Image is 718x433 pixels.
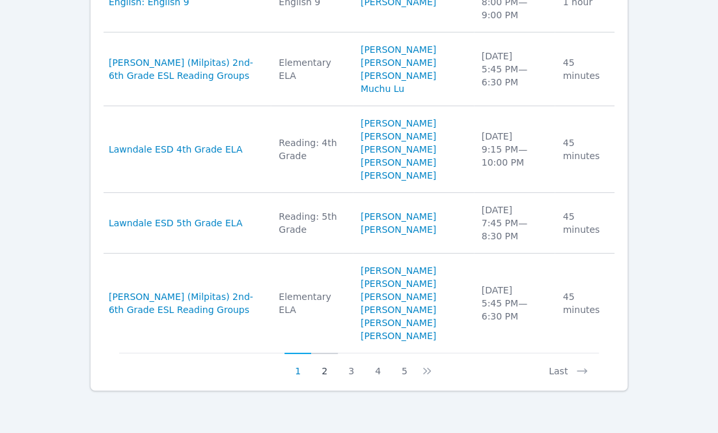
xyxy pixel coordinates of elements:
[391,353,418,378] button: 5
[482,284,547,323] div: [DATE] 5:45 PM — 6:30 PM
[361,169,436,182] a: [PERSON_NAME]
[104,106,614,193] tr: Lawndale ESD 4th Grade ELAReading: 4th Grade[PERSON_NAME][PERSON_NAME] [PERSON_NAME][PERSON_NAME]...
[365,353,391,378] button: 4
[109,143,242,156] a: Lawndale ESD 4th Grade ELA
[482,50,547,89] div: [DATE] 5:45 PM — 6:30 PM
[361,69,436,82] a: [PERSON_NAME]
[109,290,263,316] a: [PERSON_NAME] (Milpitas) 2nd-6th Grade ESL Reading Groups
[279,56,345,82] div: Elementary ELA
[482,130,547,169] div: [DATE] 9:15 PM — 10:00 PM
[562,56,607,82] div: 45 minutes
[361,264,436,277] a: [PERSON_NAME]
[361,316,466,342] a: [PERSON_NAME] [PERSON_NAME]
[104,193,614,254] tr: Lawndale ESD 5th Grade ELAReading: 5th Grade[PERSON_NAME][PERSON_NAME][DATE]7:45 PM—8:30 PM45 min...
[361,56,436,69] a: [PERSON_NAME]
[562,210,607,236] div: 45 minutes
[361,156,436,169] a: [PERSON_NAME]
[361,290,466,316] a: [PERSON_NAME] [PERSON_NAME]
[104,254,614,353] tr: [PERSON_NAME] (Milpitas) 2nd-6th Grade ESL Reading GroupsElementary ELA[PERSON_NAME][PERSON_NAME]...
[361,117,436,130] a: [PERSON_NAME]
[361,43,436,56] a: [PERSON_NAME]
[361,223,436,236] a: [PERSON_NAME]
[284,353,311,378] button: 1
[109,56,263,82] a: [PERSON_NAME] (Milpitas) 2nd-6th Grade ESL Reading Groups
[361,130,466,156] a: [PERSON_NAME] [PERSON_NAME]
[311,353,338,378] button: 2
[482,203,547,243] div: [DATE] 7:45 PM — 8:30 PM
[361,82,404,95] a: Muchu Lu
[562,290,607,316] div: 45 minutes
[279,210,345,236] div: Reading: 5th Grade
[109,216,242,230] a: Lawndale ESD 5th Grade ELA
[338,353,365,378] button: 3
[361,277,436,290] a: [PERSON_NAME]
[562,136,607,162] div: 45 minutes
[279,136,345,162] div: Reading: 4th Grade
[538,353,599,378] button: Last
[279,290,345,316] div: Elementary ELA
[104,33,614,106] tr: [PERSON_NAME] (Milpitas) 2nd-6th Grade ESL Reading GroupsElementary ELA[PERSON_NAME][PERSON_NAME]...
[361,210,436,223] a: [PERSON_NAME]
